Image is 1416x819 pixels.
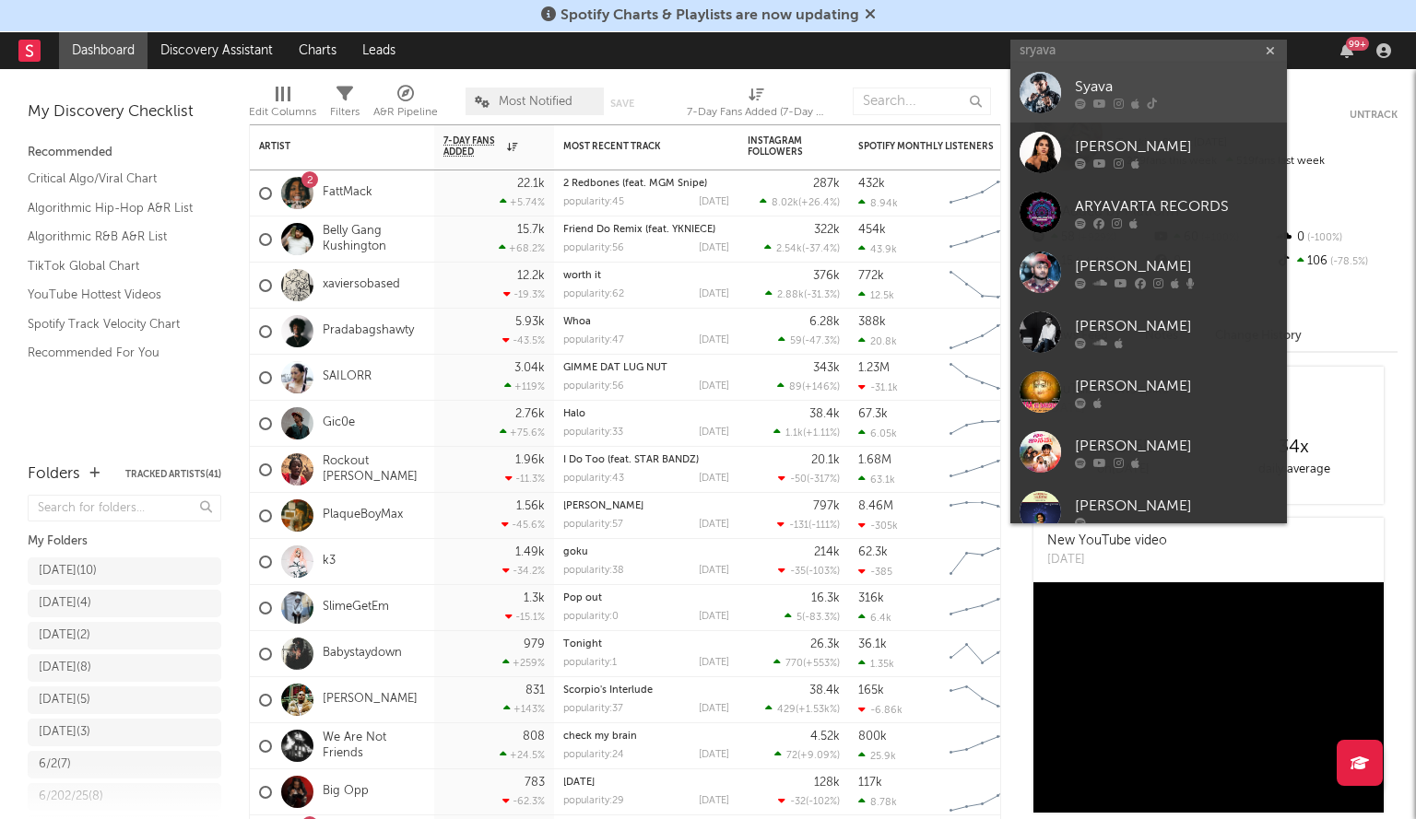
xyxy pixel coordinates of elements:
[504,380,545,392] div: +119 %
[778,334,840,346] div: ( )
[563,501,729,511] div: Yea Yea
[28,686,221,714] a: [DATE](5)
[349,32,408,69] a: Leads
[28,314,203,334] a: Spotify Track Velocity Chart
[499,96,572,108] span: Most Notified
[1010,63,1287,123] a: Syava
[858,796,897,808] div: 8.78k
[323,454,425,486] a: Rockout [PERSON_NAME]
[563,289,624,299] div: popularity: 62
[858,612,891,624] div: 6.4k
[610,99,634,109] button: Save
[777,290,804,300] span: 2.88k
[813,270,840,282] div: 376k
[500,749,545,761] div: +24.5 %
[1327,257,1368,267] span: -78.5 %
[330,78,360,132] div: Filters
[810,638,840,650] div: 26.3k
[858,566,892,578] div: -385
[505,473,545,485] div: -11.3 %
[563,685,653,696] a: Scorpio's Interlude
[502,565,545,577] div: -34.2 %
[811,454,840,466] div: 20.1k
[563,317,729,327] div: Whoa
[563,750,624,760] div: popularity: 24
[941,585,1024,631] svg: Chart title
[765,288,840,300] div: ( )
[858,316,886,328] div: 388k
[59,32,147,69] a: Dashboard
[687,78,825,132] div: 7-Day Fans Added (7-Day Fans Added)
[563,271,729,281] div: worth it
[786,751,797,761] span: 72
[323,277,400,293] a: xaviersobased
[1075,196,1278,218] div: ARYAVARTA RECORDS
[28,590,221,617] a: [DATE](4)
[28,751,221,778] a: 6/2(7)
[941,539,1024,585] svg: Chart title
[858,750,896,762] div: 25.9k
[147,32,286,69] a: Discovery Assistant
[563,501,643,511] a: [PERSON_NAME]
[699,612,729,622] div: [DATE]
[517,178,545,190] div: 22.1k
[524,592,545,604] div: 1.3k
[1047,551,1167,569] div: [DATE]
[805,244,837,254] span: -37.4 %
[563,363,729,373] div: GIMME DAT LUG NUT
[810,731,840,743] div: 4.52k
[323,692,418,708] a: [PERSON_NAME]
[814,777,840,789] div: 128k
[563,685,729,696] div: Scorpio's Interlude
[699,427,729,438] div: [DATE]
[1010,362,1287,422] a: [PERSON_NAME]
[28,198,203,218] a: Algorithmic Hip-Hop A&R List
[563,427,623,438] div: popularity: 33
[563,593,602,603] a: Pop out
[563,243,624,253] div: popularity: 56
[505,611,545,623] div: -15.1 %
[1010,242,1287,302] a: [PERSON_NAME]
[563,593,729,603] div: Pop out
[516,500,545,512] div: 1.56k
[858,684,884,696] div: 165k
[858,335,897,347] div: 20.8k
[563,796,624,806] div: popularity: 29
[778,565,840,577] div: ( )
[563,317,591,327] a: Whoa
[941,309,1024,355] svg: Chart title
[785,428,803,439] span: 1.1k
[499,242,545,254] div: +68.2 %
[858,289,894,301] div: 12.5k
[814,546,840,558] div: 214k
[699,750,729,760] div: [DATE]
[1075,376,1278,398] div: [PERSON_NAME]
[323,600,389,615] a: SlimeGetEm
[699,520,729,530] div: [DATE]
[805,613,837,623] span: -83.3 %
[563,179,729,189] div: 2 Redbones (feat. MGM Snipe)
[1340,43,1353,58] button: 99+
[858,362,890,374] div: 1.23M
[811,521,837,531] span: -111 %
[805,336,837,346] span: -47.3 %
[39,657,91,679] div: [DATE] ( 8 )
[560,8,859,23] span: Spotify Charts & Playlists are now updating
[563,455,729,465] div: I Do Too (feat. STAR BANDZ)
[39,689,90,711] div: [DATE] ( 5 )
[28,142,221,164] div: Recommended
[858,178,885,190] div: 432k
[525,684,545,696] div: 831
[563,225,729,235] div: Friend Do Remix (feat. YKNIECE)
[28,101,221,123] div: My Discovery Checklist
[1010,302,1287,362] a: [PERSON_NAME]
[563,271,601,281] a: worth it
[699,289,729,299] div: [DATE]
[249,101,316,123] div: Edit Columns
[806,428,837,439] span: +1.11 %
[777,705,796,715] span: 429
[778,473,840,485] div: ( )
[765,703,840,715] div: ( )
[563,409,585,419] a: Halo
[699,335,729,345] div: [DATE]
